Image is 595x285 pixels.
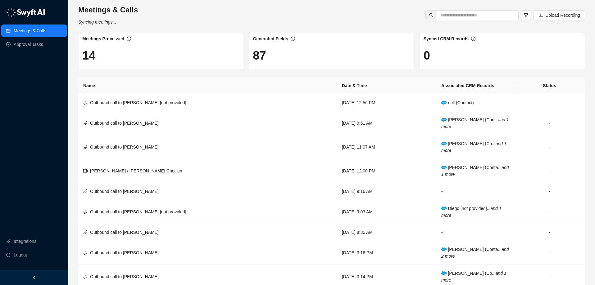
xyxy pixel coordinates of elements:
[337,200,436,224] td: [DATE] 9:03 AM
[90,250,159,255] span: Outbound call to [PERSON_NAME]
[514,77,585,94] th: Status
[424,48,581,63] h1: 0
[538,13,543,17] span: upload
[83,121,88,125] span: phone
[90,145,159,149] span: Outbound call to [PERSON_NAME]
[514,135,585,159] td: -
[253,48,410,63] h1: 87
[436,77,514,94] th: Associated CRM Records
[441,117,509,129] i: and 1 more
[83,210,88,214] span: phone
[337,135,436,159] td: [DATE] 11:07 AM
[441,206,501,218] i: and 1 more
[83,189,88,194] span: phone
[441,271,506,283] span: [PERSON_NAME] (Co...
[514,94,585,111] td: -
[337,94,436,111] td: [DATE] 12:56 PM
[441,100,474,105] span: null (Contact)
[14,24,46,37] a: Meetings & Calls
[337,183,436,200] td: [DATE] 9:16 AM
[83,100,88,105] span: phone
[441,117,509,129] span: [PERSON_NAME] (Con...
[83,169,88,173] span: video-camera
[514,159,585,183] td: -
[90,189,159,194] span: Outbound call to [PERSON_NAME]
[441,247,509,259] span: [PERSON_NAME] (Conta...
[514,241,585,265] td: -
[78,20,116,24] i: Syncing meetings...
[90,168,182,173] span: [PERSON_NAME] / [PERSON_NAME] Checkin
[83,145,88,149] span: phone
[337,241,436,265] td: [DATE] 3:16 PM
[436,224,514,241] td: -
[6,253,11,257] span: logout
[436,183,514,200] td: -
[291,37,295,41] span: info-circle
[14,235,36,247] a: Integrations
[337,224,436,241] td: [DATE] 8:35 AM
[514,183,585,200] td: -
[524,13,529,18] span: filter
[545,12,580,19] span: Upload Recording
[471,37,475,41] span: info-circle
[90,274,159,279] span: Outbound call to [PERSON_NAME]
[82,48,240,63] h1: 14
[514,224,585,241] td: -
[14,38,43,51] a: Approval Tasks
[90,121,159,126] span: Outbound call to [PERSON_NAME]
[78,5,138,15] h3: Meetings & Calls
[127,37,131,41] span: info-circle
[90,209,186,214] span: Outbound call to [PERSON_NAME] [not provided]
[429,13,434,17] span: search
[514,200,585,224] td: -
[83,274,88,279] span: phone
[441,141,506,153] i: and 1 more
[253,36,288,41] span: Generated Fields
[83,230,88,234] span: phone
[78,77,337,94] th: Name
[441,165,509,177] i: and 1 more
[90,230,159,235] span: Outbound call to [PERSON_NAME]
[6,8,45,17] img: logo-05li4sbe.png
[90,100,186,105] span: Outbound call to [PERSON_NAME] [not provided]
[441,141,506,153] span: [PERSON_NAME] (Co...
[337,111,436,135] td: [DATE] 9:51 AM
[14,249,27,261] span: Logout
[441,271,506,283] i: and 1 more
[82,36,124,41] span: Meetings Processed
[424,36,469,41] span: Synced CRM Records
[441,165,509,177] span: [PERSON_NAME] (Conta...
[514,111,585,135] td: -
[441,206,501,218] span: Diego [not provided]...
[534,10,585,20] button: Upload Recording
[83,251,88,255] span: phone
[441,247,509,259] i: and 2 more
[337,77,436,94] th: Date & Time
[337,159,436,183] td: [DATE] 12:00 PM
[32,275,36,280] span: left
